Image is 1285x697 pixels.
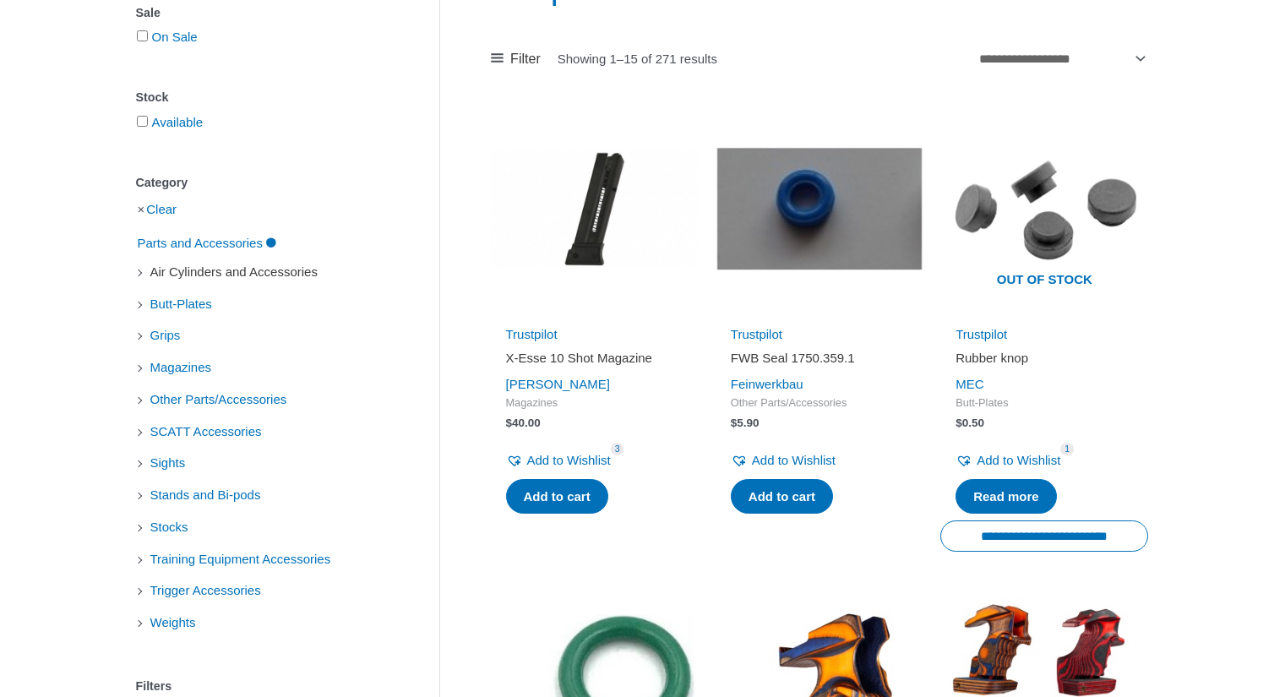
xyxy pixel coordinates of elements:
span: Stocks [149,513,190,542]
a: MEC [956,377,983,391]
a: Stands and Bi-pods [149,487,263,501]
a: Rubber knop [956,350,1133,373]
span: Stands and Bi-pods [149,481,263,509]
a: Trustpilot [506,327,558,341]
span: 1 [1060,443,1074,455]
span: Filter [510,46,541,72]
a: Other Parts/Accessories [149,391,289,406]
span: Other Parts/Accessories [149,385,289,414]
h2: Rubber knop [956,350,1133,367]
a: Feinwerkbau [731,377,803,391]
span: Magazines [506,396,683,411]
a: Add to Wishlist [731,449,836,472]
bdi: 5.90 [731,417,760,429]
input: On Sale [137,30,148,41]
span: SCATT Accessories [149,417,264,446]
a: Trustpilot [731,327,782,341]
span: Other Parts/Accessories [731,396,908,411]
a: Stocks [149,519,190,533]
a: Read more about “Rubber knop” [956,479,1057,515]
span: $ [956,417,962,429]
a: X-Esse 10 Shot Magazine [506,350,683,373]
span: Butt-Plates [149,290,214,319]
a: Add to cart: “X-Esse 10 Shot Magazine” [506,479,608,515]
a: Add to Wishlist [506,449,611,472]
a: Parts and Accessories [136,235,278,249]
a: Trustpilot [956,327,1007,341]
a: Butt-Plates [149,296,214,310]
a: FWB Seal 1750.359.1 [731,350,908,373]
a: [PERSON_NAME] [506,377,610,391]
span: Grips [149,321,182,350]
h2: FWB Seal 1750.359.1 [731,350,908,367]
span: $ [731,417,738,429]
a: Magazines [149,359,214,373]
div: Category [136,171,389,195]
select: Shop order [973,45,1149,73]
a: Out of stock [940,105,1148,313]
a: Add to cart: “FWB Seal 1750.359.1” [731,479,833,515]
span: Parts and Accessories [136,229,264,258]
span: Weights [149,608,198,637]
div: Sale [136,1,389,25]
span: Air Cylinders and Accessories [149,258,319,286]
img: X-Esse 10 Shot Magazine [491,105,699,313]
span: Add to Wishlist [527,453,611,467]
span: Out of stock [953,261,1135,300]
div: Stock [136,85,389,110]
bdi: 0.50 [956,417,984,429]
span: Add to Wishlist [752,453,836,467]
a: Grips [149,327,182,341]
a: Filter [491,46,541,72]
span: Magazines [149,353,214,382]
a: SCATT Accessories [149,423,264,438]
a: Available [152,115,204,129]
span: Add to Wishlist [977,453,1060,467]
bdi: 40.00 [506,417,541,429]
img: FWB Seal 1750.359.1 [716,105,923,313]
span: $ [506,417,513,429]
span: Trigger Accessories [149,576,263,605]
span: Butt-Plates [956,396,1133,411]
a: Air Cylinders and Accessories [149,264,319,278]
a: Sights [149,455,188,469]
img: Rubber knop [940,105,1148,313]
span: Sights [149,449,188,477]
p: Showing 1–15 of 271 results [558,52,717,65]
a: Weights [149,614,198,629]
a: Training Equipment Accessories [149,551,333,565]
span: Training Equipment Accessories [149,545,333,574]
input: Available [137,116,148,127]
a: Add to Wishlist [956,449,1060,472]
a: Clear [146,202,177,216]
h2: X-Esse 10 Shot Magazine [506,350,683,367]
a: On Sale [152,30,198,44]
a: Trigger Accessories [149,582,263,596]
span: 3 [611,443,624,455]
